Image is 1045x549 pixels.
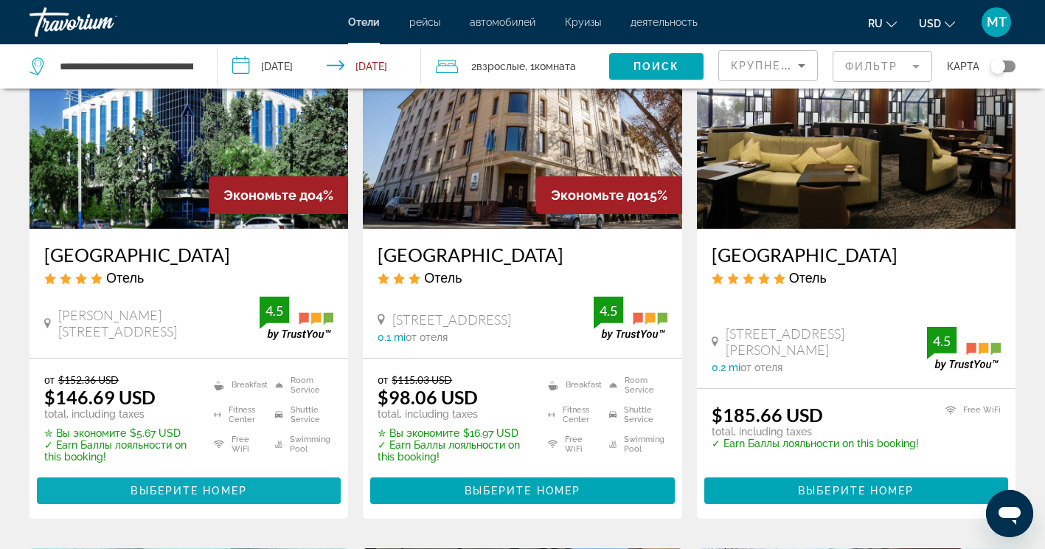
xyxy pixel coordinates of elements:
[378,386,478,408] ins: $98.06 USD
[536,176,682,214] div: 15%
[44,269,333,286] div: 4 star Hotel
[731,57,805,75] mat-select: Sort by
[106,269,144,286] span: Отель
[833,50,932,83] button: Filter
[525,56,576,77] span: , 1
[44,439,195,463] p: ✓ Earn Баллы лояльности on this booking!
[421,44,609,89] button: Travelers: 2 adults, 0 children
[947,56,979,77] span: карта
[370,481,674,497] a: Выберите номер
[602,404,667,426] li: Shuttle Service
[392,373,452,386] del: $115.03 USD
[44,408,195,420] p: total, including taxes
[541,404,602,426] li: Fitness Center
[392,311,511,328] span: [STREET_ADDRESS]
[465,485,580,497] span: Выберите номер
[406,331,448,343] span: от отеля
[370,477,674,504] button: Выберите номер
[424,269,462,286] span: Отель
[44,386,156,408] ins: $146.69 USD
[37,477,341,504] button: Выберите номер
[565,16,601,28] a: Круизы
[409,16,440,28] a: рейсы
[29,3,177,41] a: Travorium
[551,187,643,203] span: Экономьте до
[37,481,341,497] a: Выберите номер
[740,362,782,373] span: от отеля
[977,7,1016,38] button: User Menu
[268,404,333,426] li: Shuttle Service
[938,404,1001,416] li: Free WiFi
[712,244,1001,266] a: [GEOGRAPHIC_DATA]
[731,60,910,72] span: Крупнейшие сбережения
[602,433,667,455] li: Swimming Pool
[979,60,1016,73] button: Toggle map
[471,56,525,77] span: 2
[704,477,1008,504] button: Выберите номер
[789,269,827,286] span: Отель
[58,307,260,339] span: [PERSON_NAME][STREET_ADDRESS]
[348,16,380,28] a: Отели
[223,187,316,203] span: Экономьте до
[927,332,957,350] div: 4.5
[594,302,623,320] div: 4.5
[260,297,333,340] img: trustyou-badge.svg
[602,373,667,396] li: Room Service
[541,373,602,396] li: Breakfast
[378,439,529,463] p: ✓ Earn Баллы лояльности on this booking!
[44,427,126,439] span: ✮ Вы экономите
[541,433,602,455] li: Free WiFi
[260,302,289,320] div: 4.5
[378,427,459,439] span: ✮ Вы экономите
[470,16,535,28] a: автомобилей
[986,490,1033,537] iframe: Кнопка запуска окна обмена сообщениями
[609,53,704,80] button: Поиск
[631,16,698,28] a: деятельность
[712,404,823,426] ins: $185.66 USD
[919,18,941,30] span: USD
[131,485,246,497] span: Выберите номер
[704,481,1008,497] a: Выберите номер
[378,269,667,286] div: 3 star Hotel
[206,404,268,426] li: Fitness Center
[476,61,525,72] span: Взрослые
[726,325,927,358] span: [STREET_ADDRESS][PERSON_NAME]
[712,269,1001,286] div: 5 star Hotel
[209,176,348,214] div: 4%
[44,244,333,266] a: [GEOGRAPHIC_DATA]
[206,433,268,455] li: Free WiFi
[44,427,195,439] p: $5.67 USD
[868,13,897,34] button: Change language
[268,433,333,455] li: Swimming Pool
[378,331,406,343] span: 0.1 mi
[206,373,268,396] li: Breakfast
[868,18,883,30] span: ru
[378,408,529,420] p: total, including taxes
[58,373,119,386] del: $152.36 USD
[44,373,55,386] span: от
[798,485,914,497] span: Выберите номер
[712,438,919,449] p: ✓ Earn Баллы лояльности on this booking!
[535,61,576,72] span: Комната
[378,427,529,439] p: $16.97 USD
[712,426,919,438] p: total, including taxes
[594,297,667,340] img: trustyou-badge.svg
[987,15,1007,30] span: MT
[378,244,667,266] a: [GEOGRAPHIC_DATA]
[378,373,388,386] span: от
[927,327,1001,370] img: trustyou-badge.svg
[712,362,740,373] span: 0.2 mi
[268,373,333,396] li: Room Service
[919,13,955,34] button: Change currency
[633,61,680,72] span: Поиск
[218,44,420,89] button: Check-in date: Sep 30, 2025 Check-out date: Oct 1, 2025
